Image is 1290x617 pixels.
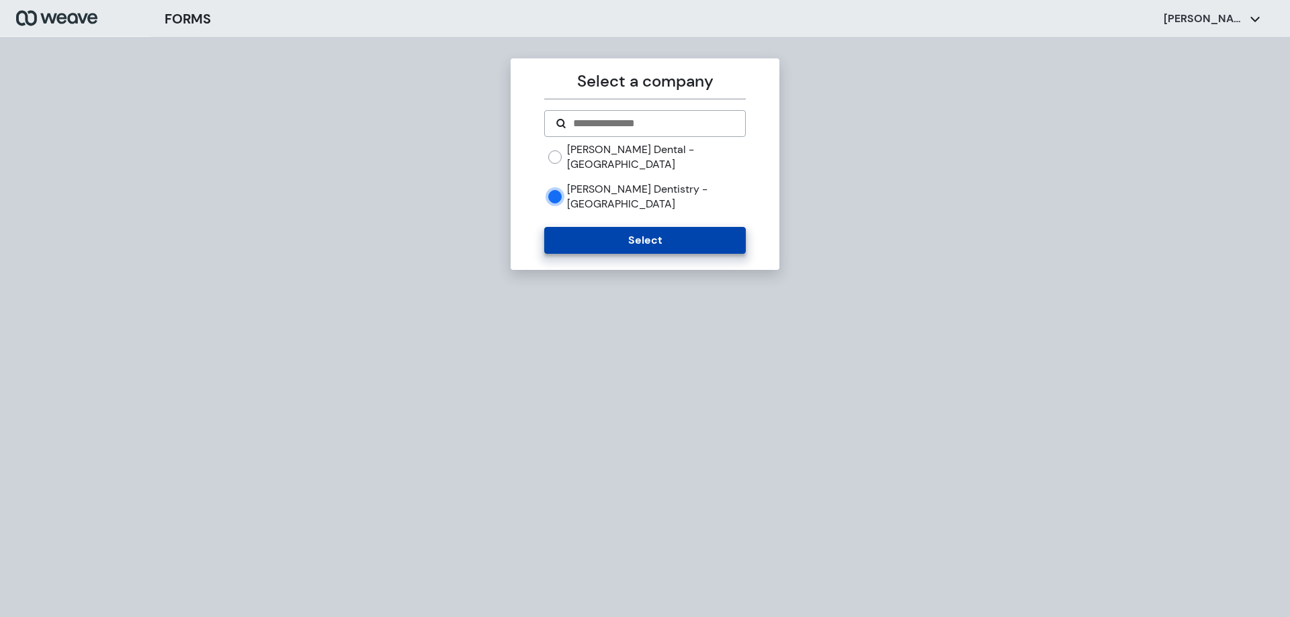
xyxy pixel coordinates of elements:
[165,9,211,29] h3: FORMS
[567,142,745,171] label: [PERSON_NAME] Dental - [GEOGRAPHIC_DATA]
[572,115,734,132] input: Search
[544,69,745,93] p: Select a company
[1164,11,1244,26] p: [PERSON_NAME]
[544,227,745,254] button: Select
[567,182,745,211] label: [PERSON_NAME] Dentistry - [GEOGRAPHIC_DATA]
